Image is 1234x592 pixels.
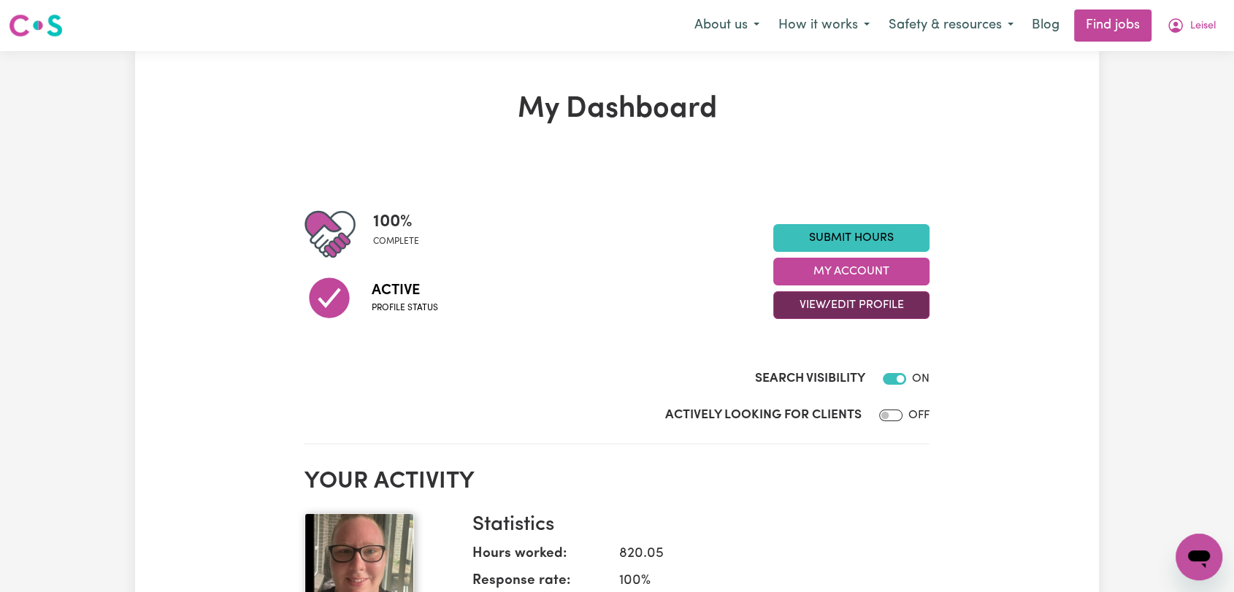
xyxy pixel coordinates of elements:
[304,468,930,496] h2: Your activity
[373,209,419,235] span: 100 %
[685,10,769,41] button: About us
[879,10,1023,41] button: Safety & resources
[372,280,438,301] span: Active
[373,235,419,248] span: complete
[912,373,930,385] span: ON
[1157,10,1225,41] button: My Account
[1190,18,1216,34] span: Leisel
[1176,534,1222,580] iframe: Button to launch messaging window
[373,209,431,260] div: Profile completeness: 100%
[304,92,930,127] h1: My Dashboard
[9,9,63,42] a: Careseekers logo
[773,224,930,252] a: Submit Hours
[773,291,930,319] button: View/Edit Profile
[773,258,930,285] button: My Account
[908,410,930,421] span: OFF
[608,544,918,565] dd: 820.05
[769,10,879,41] button: How it works
[665,406,862,425] label: Actively Looking for Clients
[608,571,918,592] dd: 100 %
[9,12,63,39] img: Careseekers logo
[472,544,608,571] dt: Hours worked:
[372,301,438,315] span: Profile status
[1074,9,1151,42] a: Find jobs
[1023,9,1068,42] a: Blog
[755,369,865,388] label: Search Visibility
[472,513,918,538] h3: Statistics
